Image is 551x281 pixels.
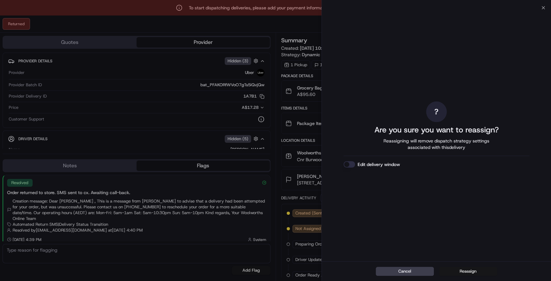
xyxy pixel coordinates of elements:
button: Cancel [376,267,434,276]
div: ? [426,101,447,122]
span: Reassigning will remove dispatch strategy settings associated with this delivery [374,138,498,151]
button: Reassign [439,267,497,276]
h2: Are you sure you want to reassign? [374,125,498,135]
label: Edit delivery window [358,161,400,168]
